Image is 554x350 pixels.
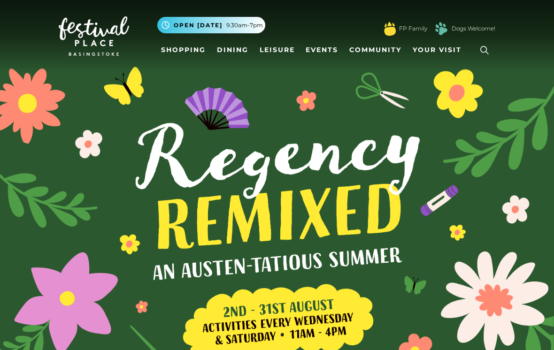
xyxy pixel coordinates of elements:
[226,21,263,30] span: 9.30am-7pm
[59,16,129,56] img: Festival Place Logo
[413,45,462,55] span: Your Visit
[302,41,342,59] a: Events
[399,24,427,33] a: FP Family
[174,21,223,30] span: Open [DATE]
[346,41,405,59] a: Community
[157,41,209,59] a: Shopping
[213,41,252,59] a: Dining
[452,24,495,33] a: Dogs Welcome!
[256,41,299,59] a: Leisure
[157,17,265,33] button: Open [DATE] 9.30am-7pm
[409,41,470,59] a: Your Visit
